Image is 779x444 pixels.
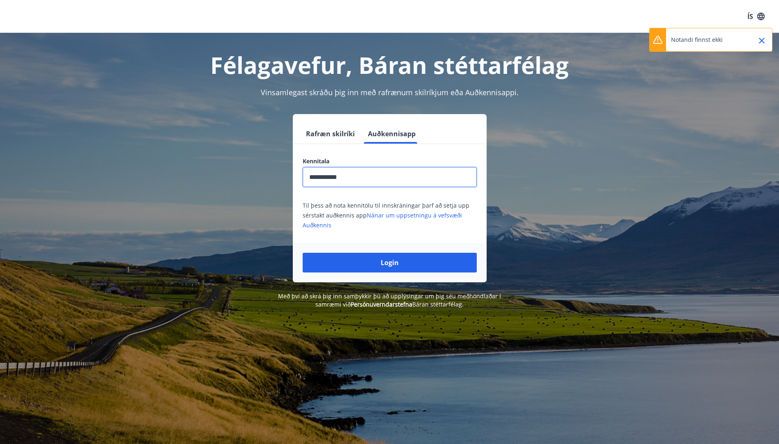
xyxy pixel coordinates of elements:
button: Rafræn skilríki [303,124,358,144]
label: Kennitala [303,157,477,165]
button: Auðkennisapp [365,124,419,144]
h1: Félagavefur, Báran stéttarfélag [104,49,676,80]
span: Með því að skrá þig inn samþykkir þú að upplýsingar um þig séu meðhöndlaðar í samræmi við Báran s... [278,292,501,308]
p: Notandi finnst ekki [671,36,723,44]
span: Til þess að nota kennitölu til innskráningar þarf að setja upp sérstakt auðkennis app [303,201,469,229]
a: Persónuverndarstefna [351,300,412,308]
button: Login [303,253,477,272]
a: Nánar um uppsetningu á vefsvæði Auðkennis [303,211,462,229]
span: Vinsamlegast skráðu þig inn með rafrænum skilríkjum eða Auðkennisappi. [261,87,519,97]
button: Close [755,34,769,48]
button: ÍS [743,9,769,24]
